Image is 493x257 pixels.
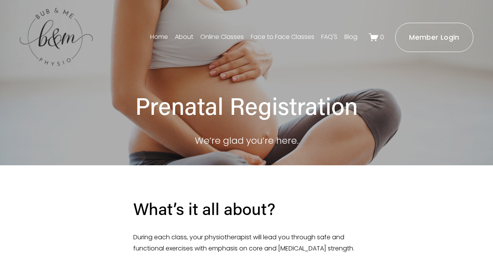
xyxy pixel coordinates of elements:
p: We’re glad you’re here. [76,133,416,149]
h1: Prenatal Registration [76,91,416,120]
a: Home [150,31,168,44]
ms-portal-inner: Member Login [409,33,459,42]
a: Member Login [395,23,473,52]
a: About [175,31,193,44]
a: 0 items in cart [369,32,384,42]
span: 0 [380,33,384,42]
a: Face to Face Classes [251,31,314,44]
a: Blog [344,31,357,44]
a: FAQ'S [321,31,337,44]
img: bubandme [20,7,93,67]
h2: What’s it all about? [133,198,360,220]
a: Online Classes [200,31,244,44]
